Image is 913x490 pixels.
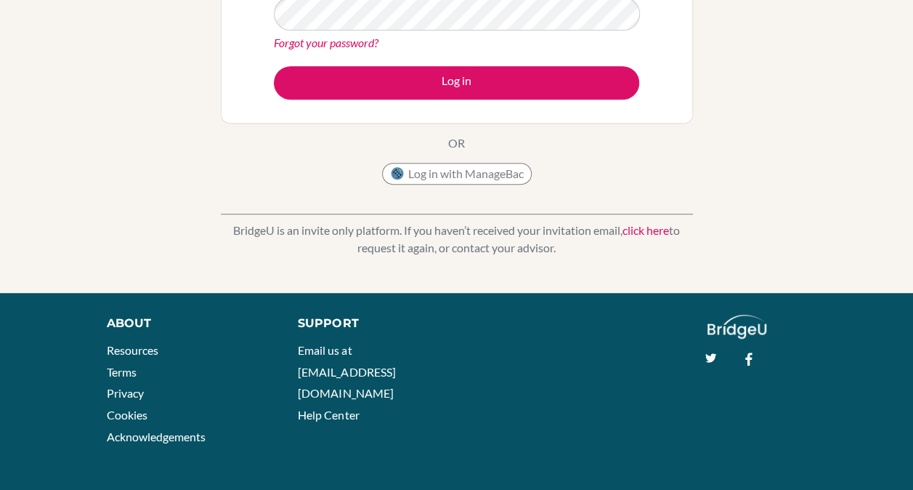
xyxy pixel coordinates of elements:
[382,163,532,185] button: Log in with ManageBac
[707,315,766,339] img: logo_white@2x-f4f0deed5e89b7ecb1c2cc34c3e3d731f90f0f143d5ea2071677605dd97b5244.png
[448,134,465,152] p: OR
[107,365,137,379] a: Terms
[221,222,693,257] p: BridgeU is an invite only platform. If you haven’t received your invitation email, to request it ...
[298,315,442,332] div: Support
[107,315,265,332] div: About
[107,408,147,422] a: Cookies
[107,386,144,400] a: Privacy
[622,223,669,237] a: click here
[107,430,206,443] a: Acknowledgements
[274,66,639,100] button: Log in
[298,408,359,422] a: Help Center
[107,343,158,357] a: Resources
[298,343,395,400] a: Email us at [EMAIL_ADDRESS][DOMAIN_NAME]
[274,36,378,49] a: Forgot your password?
